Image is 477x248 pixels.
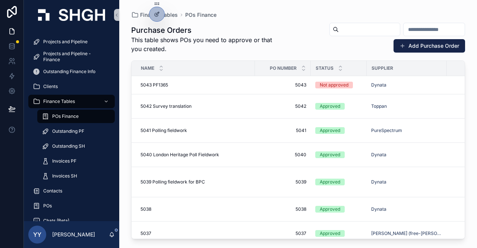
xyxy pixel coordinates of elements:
[315,127,362,134] a: Approved
[316,65,334,71] span: Status
[140,128,250,134] a: 5041 Polling fieldwork
[28,35,115,48] a: Projects and Pipeline
[371,152,442,158] a: Dynata
[371,230,442,236] a: [PERSON_NAME] (free-[PERSON_NAME] moderator)
[140,82,168,88] span: 5043 PF1365
[371,206,386,212] a: Dynata
[320,206,340,213] div: Approved
[28,80,115,93] a: Clients
[320,127,340,134] div: Approved
[259,82,306,88] a: 5043
[28,95,115,108] a: Finance Tables
[28,214,115,227] a: Chats (Beta)
[52,158,76,164] span: Invoices PF
[371,103,442,109] a: Toppan
[43,188,62,194] span: Contacts
[394,39,465,53] button: Add Purchase Order
[131,35,282,53] span: This table shows POs you need to approve or that you created.
[315,151,362,158] a: Approved
[320,82,348,88] div: Not approved
[140,179,250,185] a: 5039 Polling fieldwork for BPC
[37,110,115,123] a: POs Finance
[37,125,115,138] a: Outstanding PF
[37,169,115,183] a: Invoices SH
[259,179,306,185] a: 5039
[24,30,119,221] div: scrollable content
[52,113,79,119] span: POs Finance
[259,206,306,212] a: 5038
[320,103,340,110] div: Approved
[43,39,88,45] span: Projects and Pipeline
[140,82,250,88] a: 5043 PF1365
[140,230,250,236] a: 5037
[140,152,250,158] a: 5040 London Heritage Poll Fieldwork
[28,199,115,213] a: POs
[140,230,151,236] span: 5037
[33,230,41,239] span: YY
[52,231,95,238] p: [PERSON_NAME]
[371,128,402,134] a: PureSpectrum
[320,179,340,185] div: Approved
[131,25,282,35] h1: Purchase Orders
[37,154,115,168] a: Invoices PF
[43,69,95,75] span: Outstanding Finance Info
[52,128,84,134] span: Outstanding PF
[43,203,52,209] span: POs
[259,103,306,109] a: 5042
[140,206,151,212] span: 5038
[371,206,442,212] a: Dynata
[371,128,442,134] a: PureSpectrum
[371,152,386,158] span: Dynata
[140,206,250,212] a: 5038
[371,179,442,185] a: Dynata
[37,139,115,153] a: Outstanding SH
[315,230,362,237] a: Approved
[259,128,306,134] a: 5041
[371,82,386,88] a: Dynata
[52,173,77,179] span: Invoices SH
[131,11,178,19] a: Finance Tables
[259,152,306,158] a: 5040
[371,179,386,185] a: Dynata
[315,82,362,88] a: Not approved
[28,50,115,63] a: Projects and Pipeline - Finance
[372,65,393,71] span: Supplier
[315,206,362,213] a: Approved
[140,103,192,109] span: 5042 Survey translation
[52,143,85,149] span: Outstanding SH
[315,103,362,110] a: Approved
[43,51,107,63] span: Projects and Pipeline - Finance
[320,151,340,158] div: Approved
[141,65,154,71] span: Name
[371,82,442,88] a: Dynata
[140,11,178,19] span: Finance Tables
[140,103,250,109] a: 5042 Survey translation
[28,65,115,78] a: Outstanding Finance Info
[259,230,306,236] a: 5037
[315,179,362,185] a: Approved
[140,128,187,134] span: 5041 Polling fieldwork
[371,103,387,109] a: Toppan
[270,65,297,71] span: PO Number
[140,179,205,185] span: 5039 Polling fieldwork for BPC
[43,98,75,104] span: Finance Tables
[185,11,217,19] a: POs Finance
[28,184,115,198] a: Contacts
[320,230,340,237] div: Approved
[43,84,58,90] span: Clients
